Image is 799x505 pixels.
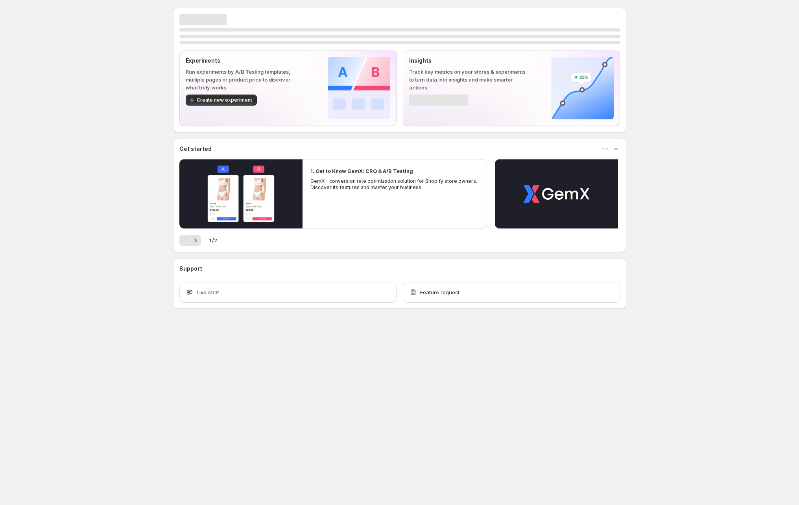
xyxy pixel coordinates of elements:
[409,68,526,91] p: Track key metrics on your stores & experiments to turn data into insights and make smarter actions
[186,68,303,91] p: Run experiments by A/B Testing templates, multiple pages or product price to discover what truly ...
[420,288,459,296] span: Feature request
[186,57,303,65] p: Experiments
[209,236,217,244] span: 1 / 2
[310,178,480,191] p: GemX - conversion rate optimization solution for Shopify store owners. Discover its features and ...
[197,97,252,103] span: Create new experiment
[190,235,201,246] button: Next
[551,57,614,119] img: Insights
[186,95,257,106] button: Create new experiment
[495,159,618,228] button: Play video
[179,159,303,228] button: Play video
[328,57,390,119] img: Experiments
[179,145,212,153] h3: Get started
[179,265,202,273] h3: Support
[197,288,219,296] span: Live chat
[179,235,201,246] nav: Pagination
[409,57,526,65] p: Insights
[310,167,413,175] h2: 1. Get to Know GemX: CRO & A/B Testing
